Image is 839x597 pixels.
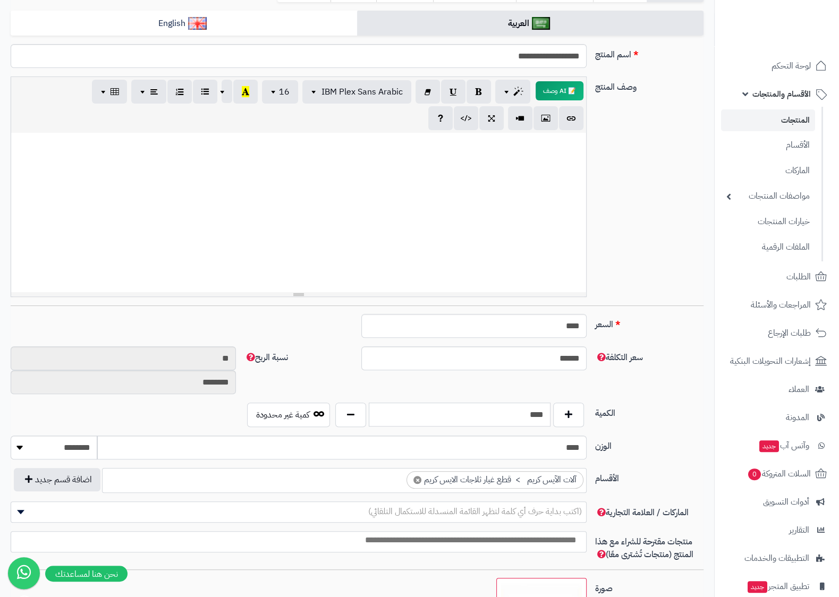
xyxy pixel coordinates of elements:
[321,86,403,98] span: IBM Plex Sans Arabic
[595,506,689,519] span: الماركات / العلامة التجارية
[302,80,411,104] button: IBM Plex Sans Arabic
[262,80,298,104] button: 16
[721,185,815,208] a: مواصفات المنتجات
[721,348,833,374] a: إشعارات التحويلات البنكية
[591,44,708,61] label: اسم المنتج
[536,81,583,100] button: 📝 AI وصف
[591,403,708,420] label: الكمية
[747,579,809,594] span: تطبيق المتجر
[786,269,811,284] span: الطلبات
[14,468,100,491] button: اضافة قسم جديد
[721,377,833,402] a: العملاء
[763,494,809,509] span: أدوات التسويق
[758,438,809,453] span: وآتس آب
[595,351,643,364] span: سعر التكلفة
[188,17,207,30] img: English
[11,11,357,37] a: English
[721,489,833,515] a: أدوات التسويق
[748,468,761,480] span: 0
[357,11,704,37] a: العربية
[721,236,815,259] a: الملفات الرقمية
[591,468,708,485] label: الأقسام
[768,326,811,340] span: طلبات الإرجاع
[721,292,833,318] a: المراجعات والأسئلة
[721,210,815,233] a: خيارات المنتجات
[279,86,290,98] span: 16
[721,134,815,157] a: الأقسام
[721,461,833,487] a: السلات المتروكة0
[591,314,708,331] label: السعر
[406,471,583,489] li: آلات الآيس كريم > قطع غيار ثلاجات الايس كريم
[748,581,767,593] span: جديد
[413,476,421,484] span: ×
[721,545,833,571] a: التطبيقات والخدمات
[532,17,550,30] img: العربية
[752,87,811,101] span: الأقسام والمنتجات
[730,354,811,369] span: إشعارات التحويلات البنكية
[721,433,833,458] a: وآتس آبجديد
[721,517,833,543] a: التقارير
[721,320,833,346] a: طلبات الإرجاع
[751,297,811,312] span: المراجعات والأسئلة
[368,505,582,518] span: (اكتب بداية حرف أي كلمة لتظهر القائمة المنسدلة للاستكمال التلقائي)
[244,351,288,364] span: نسبة الربح
[721,405,833,430] a: المدونة
[721,264,833,289] a: الطلبات
[789,382,809,397] span: العملاء
[772,58,811,73] span: لوحة التحكم
[759,440,779,452] span: جديد
[591,76,708,93] label: وصف المنتج
[721,53,833,79] a: لوحة التحكم
[786,410,809,425] span: المدونة
[789,523,809,538] span: التقارير
[591,578,708,595] label: صورة
[721,159,815,182] a: الماركات
[721,109,815,131] a: المنتجات
[747,466,811,481] span: السلات المتروكة
[595,535,693,561] span: منتجات مقترحة للشراء مع هذا المنتج (منتجات تُشترى معًا)
[591,436,708,453] label: الوزن
[744,551,809,566] span: التطبيقات والخدمات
